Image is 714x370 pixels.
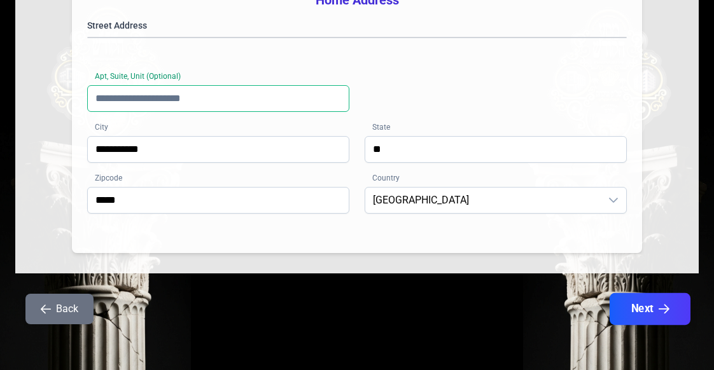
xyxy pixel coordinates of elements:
[25,294,94,324] button: Back
[365,188,601,213] span: United States
[601,188,626,213] div: dropdown trigger
[610,293,690,325] button: Next
[87,19,627,32] label: Street Address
